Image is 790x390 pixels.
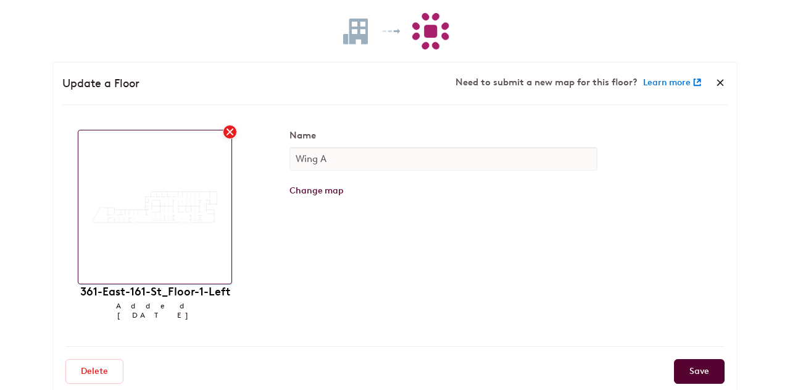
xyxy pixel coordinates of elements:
[289,185,344,196] a: Change map
[116,302,194,320] span: Added [DATE]
[289,130,597,141] label: Name
[373,23,410,40] img: dashed-right-arrow.png
[289,147,597,171] input: e.g. Floor 3
[86,172,224,242] img: 00f1f4b06e8b7ffbd65b36b995e7bb9e502a28418ba5b760e0bf6c9f3bbf54e10fba64da07afb39906691f6086634d994...
[412,13,449,49] img: full-color-mark.png
[62,74,139,93] h3: Update a Floor
[643,77,691,88] span: Learn more
[674,359,725,384] input: Save
[65,359,123,384] a: Delete
[455,75,638,90] label: Need to submit a new map for this floor?
[78,282,231,301] h3: 361-East-161-St_Floor-1-Left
